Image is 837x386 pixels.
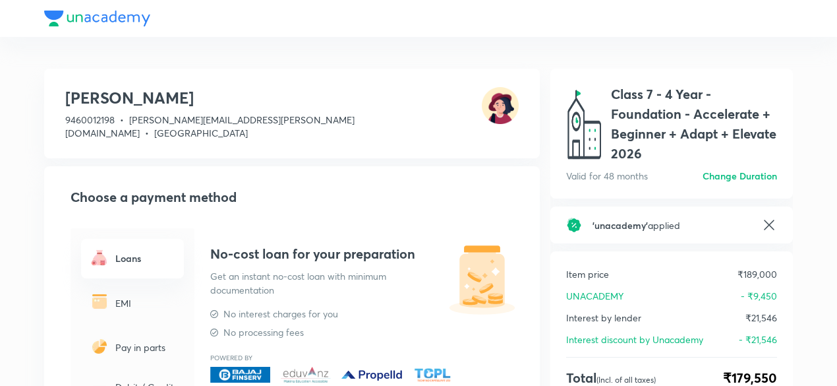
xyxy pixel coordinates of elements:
[71,187,519,207] h2: Choose a payment method
[115,251,176,265] h6: Loans
[611,84,777,164] h1: Class 7 - 4 Year - Foundation - Accelerate + Beginner + Adapt + Elevate 2026
[566,289,623,303] p: UNACADEMY
[341,367,403,383] img: Propelled
[482,87,519,124] img: Avatar
[89,291,110,312] img: -
[737,267,777,281] p: ₹189,000
[281,367,331,383] img: Eduvanz
[592,218,751,232] h6: applied
[413,367,451,383] img: TCPL
[89,336,110,357] img: -
[703,169,777,183] h6: Change Duration
[566,333,703,346] p: Interest discount by Unacademy
[592,219,648,232] span: ' unacademy '
[210,355,503,362] p: Powered by
[210,269,441,297] p: Get an instant no-cost loan with minimum documentation
[154,127,248,139] span: [GEOGRAPHIC_DATA]
[115,340,176,354] p: Pay in parts
[65,113,355,139] span: [PERSON_NAME][EMAIL_ADDRESS][PERSON_NAME][DOMAIN_NAME]
[120,113,124,126] span: •
[115,296,176,310] p: EMI
[145,127,149,139] span: •
[745,311,777,325] p: ₹21,546
[741,289,777,303] p: - ₹9,450
[566,311,641,325] p: Interest by lender
[223,326,304,339] p: No processing fees
[65,87,482,108] h3: [PERSON_NAME]
[210,367,270,383] img: Bajaj Finserv
[739,333,777,346] p: - ₹21,546
[446,244,519,317] img: jar
[566,169,648,183] p: Valid for 48 months
[566,267,609,281] p: Item price
[596,375,656,385] p: (Incl. of all taxes)
[210,244,503,264] h4: No-cost loan for your preparation
[89,247,110,268] img: -
[566,84,603,164] img: avatar
[65,113,115,126] span: 9460012198
[223,307,338,321] p: No interest charges for you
